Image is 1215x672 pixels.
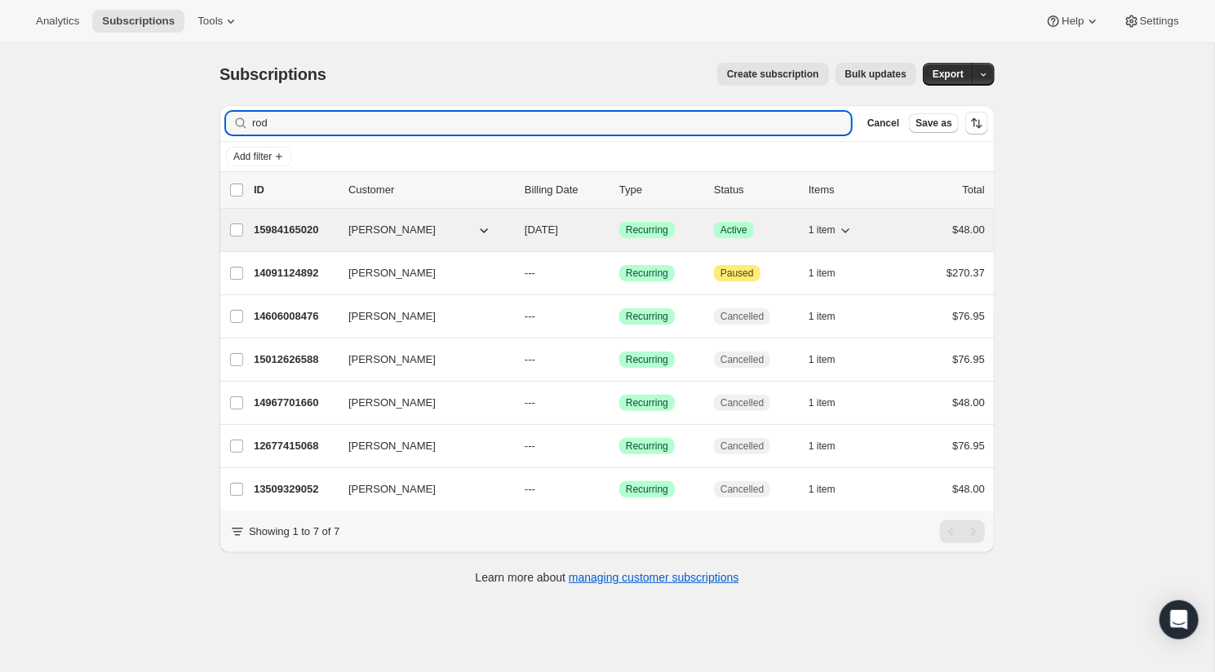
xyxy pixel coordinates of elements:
p: 15984165020 [254,222,335,238]
span: 1 item [809,396,836,409]
span: Recurring [626,223,668,237]
p: 14091124892 [254,265,335,281]
button: Save as [909,113,959,133]
span: --- [525,353,535,365]
span: Subscriptions [102,15,175,28]
span: --- [525,310,535,322]
a: managing customer subscriptions [569,571,739,584]
span: --- [525,483,535,495]
p: Total [963,182,985,198]
button: Settings [1114,10,1189,33]
span: Paused [721,267,754,280]
span: Cancel [867,117,899,130]
span: [PERSON_NAME] [348,481,436,497]
div: 14091124892[PERSON_NAME]---SuccessRecurringAttentionPaused1 item$270.37 [254,262,985,285]
div: 15984165020[PERSON_NAME][DATE]SuccessRecurringSuccessActive1 item$48.00 [254,219,985,241]
button: [PERSON_NAME] [339,260,502,286]
button: Subscriptions [92,10,184,33]
span: Bulk updates [845,68,907,81]
span: $76.95 [952,440,985,452]
button: 1 item [809,435,854,458]
p: 13509329052 [254,481,335,497]
span: [PERSON_NAME] [348,438,436,454]
span: $48.00 [952,483,985,495]
p: Status [714,182,796,198]
button: 1 item [809,348,854,371]
span: Subscriptions [219,65,326,83]
span: Cancelled [721,396,764,409]
span: Add filter [233,150,272,163]
span: Recurring [626,440,668,453]
div: 14967701660[PERSON_NAME]---SuccessRecurringCancelled1 item$48.00 [254,391,985,414]
span: Recurring [626,353,668,366]
button: Tools [188,10,249,33]
button: 1 item [809,262,854,285]
p: Learn more about [476,569,739,586]
button: Analytics [26,10,89,33]
button: [PERSON_NAME] [339,217,502,243]
button: Help [1035,10,1110,33]
span: $76.95 [952,310,985,322]
button: Add filter [226,147,291,166]
button: Create subscription [717,63,829,86]
span: Cancelled [721,483,764,496]
span: Cancelled [721,353,764,366]
span: --- [525,267,535,279]
div: 15012626588[PERSON_NAME]---SuccessRecurringCancelled1 item$76.95 [254,348,985,371]
span: Analytics [36,15,79,28]
span: 1 item [809,440,836,453]
button: [PERSON_NAME] [339,433,502,459]
div: Items [809,182,890,198]
span: 1 item [809,353,836,366]
span: 1 item [809,483,836,496]
button: Cancel [861,113,906,133]
span: [PERSON_NAME] [348,351,436,368]
span: $270.37 [947,267,985,279]
span: [PERSON_NAME] [348,395,436,411]
span: Active [721,223,747,237]
span: [PERSON_NAME] [348,308,436,325]
div: IDCustomerBilling DateTypeStatusItemsTotal [254,182,985,198]
span: 1 item [809,267,836,280]
p: Customer [348,182,512,198]
button: [PERSON_NAME] [339,347,502,373]
span: [PERSON_NAME] [348,265,436,281]
button: 1 item [809,219,854,241]
span: 1 item [809,223,836,237]
span: Help [1062,15,1084,28]
button: [PERSON_NAME] [339,476,502,502]
button: [PERSON_NAME] [339,390,502,416]
button: Sort the results [965,112,988,135]
span: Tools [197,15,223,28]
div: 14606008476[PERSON_NAME]---SuccessRecurringCancelled1 item$76.95 [254,305,985,328]
button: 1 item [809,391,854,414]
button: 1 item [809,305,854,328]
span: Save as [916,117,952,130]
span: --- [525,440,535,452]
p: 14967701660 [254,395,335,411]
span: Cancelled [721,310,764,323]
span: Cancelled [721,440,764,453]
button: Export [923,63,973,86]
span: Recurring [626,396,668,409]
p: 12677415068 [254,438,335,454]
span: Create subscription [727,68,819,81]
button: 1 item [809,478,854,501]
span: Recurring [626,310,668,323]
input: Filter subscribers [252,112,851,135]
span: [PERSON_NAME] [348,222,436,238]
span: Recurring [626,267,668,280]
div: Type [619,182,701,198]
span: $48.00 [952,223,985,236]
button: [PERSON_NAME] [339,303,502,329]
span: --- [525,396,535,409]
p: Billing Date [525,182,606,198]
span: Recurring [626,483,668,496]
nav: Pagination [940,520,985,543]
button: Bulk updates [836,63,916,86]
span: Settings [1140,15,1179,28]
p: 14606008476 [254,308,335,325]
div: 13509329052[PERSON_NAME]---SuccessRecurringCancelled1 item$48.00 [254,478,985,501]
div: 12677415068[PERSON_NAME]---SuccessRecurringCancelled1 item$76.95 [254,435,985,458]
p: 15012626588 [254,351,335,368]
